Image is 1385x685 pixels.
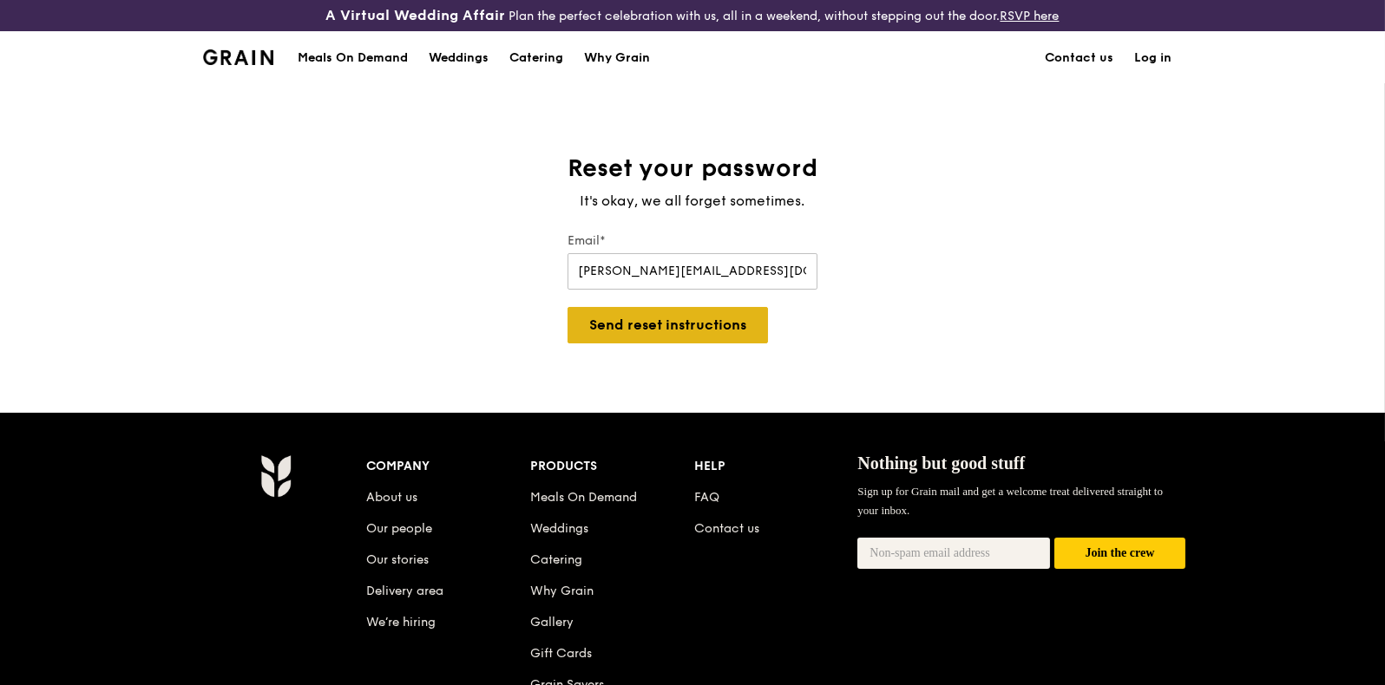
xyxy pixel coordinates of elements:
[574,32,660,84] a: Why Grain
[366,584,443,598] a: Delivery area
[260,454,291,498] img: Grain
[1054,538,1185,570] button: Join the crew
[418,32,499,84] a: Weddings
[530,552,582,567] a: Catering
[366,552,429,567] a: Our stories
[298,32,408,84] div: Meals On Demand
[509,32,563,84] div: Catering
[366,521,432,536] a: Our people
[694,454,858,479] div: Help
[584,32,650,84] div: Why Grain
[1124,32,1182,84] a: Log in
[530,521,588,536] a: Weddings
[568,307,768,343] button: Send reset instructions
[857,453,1025,473] span: Nothing but good stuff
[366,490,417,505] a: About us
[568,232,817,250] label: Email*
[694,490,719,505] a: FAQ
[1034,32,1124,84] a: Contact us
[857,485,1163,517] span: Sign up for Grain mail and get a welcome treat delivered straight to your inbox.
[554,153,831,184] h1: Reset your password
[203,30,273,82] a: GrainGrain
[203,49,273,65] img: Grain
[366,454,530,479] div: Company
[499,32,574,84] a: Catering
[530,584,594,598] a: Why Grain
[366,615,436,630] a: We’re hiring
[326,7,506,24] h3: A Virtual Wedding Affair
[694,521,759,536] a: Contact us
[857,538,1050,569] input: Non-spam email address
[581,192,805,209] span: It's okay, we all forget sometimes.
[1001,9,1060,23] a: RSVP here
[231,7,1154,24] div: Plan the perfect celebration with us, all in a weekend, without stepping out the door.
[530,490,637,505] a: Meals On Demand
[429,32,489,84] div: Weddings
[530,454,694,479] div: Products
[530,615,574,630] a: Gallery
[530,646,592,661] a: Gift Cards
